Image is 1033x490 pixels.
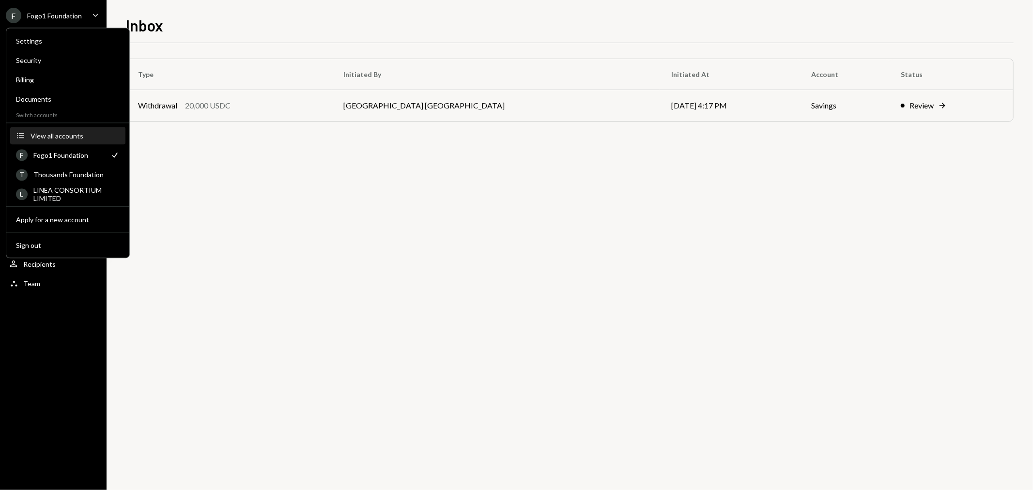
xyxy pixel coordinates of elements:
a: Settings [10,32,125,49]
th: Type [126,59,332,90]
a: Team [6,275,101,292]
div: Fogo1 Foundation [27,12,82,20]
a: TThousands Foundation [10,166,125,183]
td: [DATE] 4:17 PM [660,90,800,121]
button: View all accounts [10,127,125,145]
div: Settings [16,37,120,45]
div: Fogo1 Foundation [33,151,104,159]
div: T [16,169,28,181]
div: F [16,149,28,161]
th: Account [800,59,890,90]
div: Security [16,56,120,64]
td: [GEOGRAPHIC_DATA] [GEOGRAPHIC_DATA] [332,90,660,121]
div: Apply for a new account [16,215,120,224]
a: Documents [10,90,125,107]
div: Team [23,279,40,288]
div: F [6,8,21,23]
a: Billing [10,71,125,88]
a: Security [10,51,125,69]
div: Sign out [16,241,120,249]
div: LINEA CONSORTIUM LIMITED [33,186,120,202]
th: Initiated By [332,59,660,90]
div: Documents [16,95,120,103]
th: Status [889,59,1013,90]
button: Apply for a new account [10,211,125,229]
div: Recipients [23,260,56,268]
div: L [16,188,28,200]
div: Switch accounts [6,109,129,119]
button: Sign out [10,237,125,254]
a: Recipients [6,255,101,273]
div: Billing [16,76,120,84]
div: Thousands Foundation [33,170,120,179]
h1: Inbox [126,15,163,35]
td: Savings [800,90,890,121]
div: 20,000 USDC [185,100,231,111]
div: View all accounts [31,132,120,140]
a: LLINEA CONSORTIUM LIMITED [10,185,125,202]
div: Review [910,100,934,111]
th: Initiated At [660,59,800,90]
div: Withdrawal [138,100,177,111]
